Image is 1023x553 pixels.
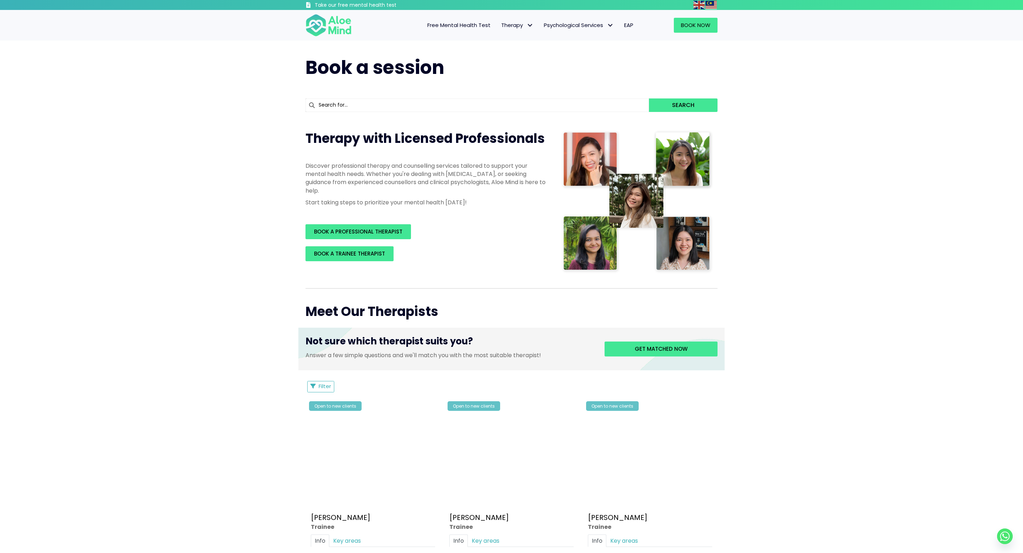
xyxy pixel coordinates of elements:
[305,98,649,112] input: Search for...
[314,228,402,235] span: BOOK A PROFESSIONAL THERAPIST
[705,1,717,9] img: ms
[449,522,574,531] div: Trainee
[309,401,362,411] div: Open to new clients
[361,18,639,33] nav: Menu
[311,522,435,531] div: Trainee
[305,14,352,37] img: Aloe mind Logo
[307,381,334,392] button: Filter Listings
[305,335,594,351] h3: Not sure which therapist suits you?
[313,405,418,511] img: Aloe Mind Profile Pic – Christie Yong Kar Xin
[305,129,545,147] span: Therapy with Licensed Professionals
[588,534,606,547] a: Info
[329,534,365,547] a: Key areas
[305,351,594,359] p: Answer a few simple questions and we'll match you with the most suitable therapist!
[314,250,385,257] span: BOOK A TRAINEE THERAPIST
[693,1,705,9] a: English
[561,130,713,274] img: Therapist collage
[606,534,642,547] a: Key areas
[588,512,648,522] a: [PERSON_NAME]
[649,98,718,112] button: Search
[468,534,503,547] a: Key areas
[544,21,613,29] span: Psychological Services
[619,18,639,33] a: EAP
[427,21,491,29] span: Free Mental Health Test
[525,20,535,31] span: Therapy: submenu
[693,1,705,9] img: en
[635,345,688,353] span: Get matched now
[422,18,496,33] a: Free Mental Health Test
[674,18,718,33] a: Book Now
[590,405,695,511] img: IMG_3049 – Joanne Lee
[501,21,533,29] span: Therapy
[311,512,370,522] a: [PERSON_NAME]
[624,21,633,29] span: EAP
[605,20,615,31] span: Psychological Services: submenu
[448,401,500,411] div: Open to new clients
[705,1,718,9] a: Malay
[586,401,639,411] div: Open to new clients
[305,302,438,321] span: Meet Our Therapists
[311,534,329,547] a: Info
[305,198,547,206] p: Start taking steps to prioritize your mental health [DATE]!
[449,534,468,547] a: Info
[305,246,394,261] a: BOOK A TRAINEE THERAPIST
[305,2,434,10] a: Take our free mental health test
[588,522,712,531] div: Trainee
[305,54,444,80] span: Book a session
[605,342,718,356] a: Get matched now
[305,224,411,239] a: BOOK A PROFESSIONAL THERAPIST
[451,405,557,511] img: IMG_1660 – Tracy Kwah
[449,512,509,522] a: [PERSON_NAME]
[319,382,331,390] span: Filter
[538,18,619,33] a: Psychological ServicesPsychological Services: submenu
[496,18,538,33] a: TherapyTherapy: submenu
[997,528,1013,544] a: Whatsapp
[681,21,710,29] span: Book Now
[315,2,434,9] h3: Take our free mental health test
[305,162,547,195] p: Discover professional therapy and counselling services tailored to support your mental health nee...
